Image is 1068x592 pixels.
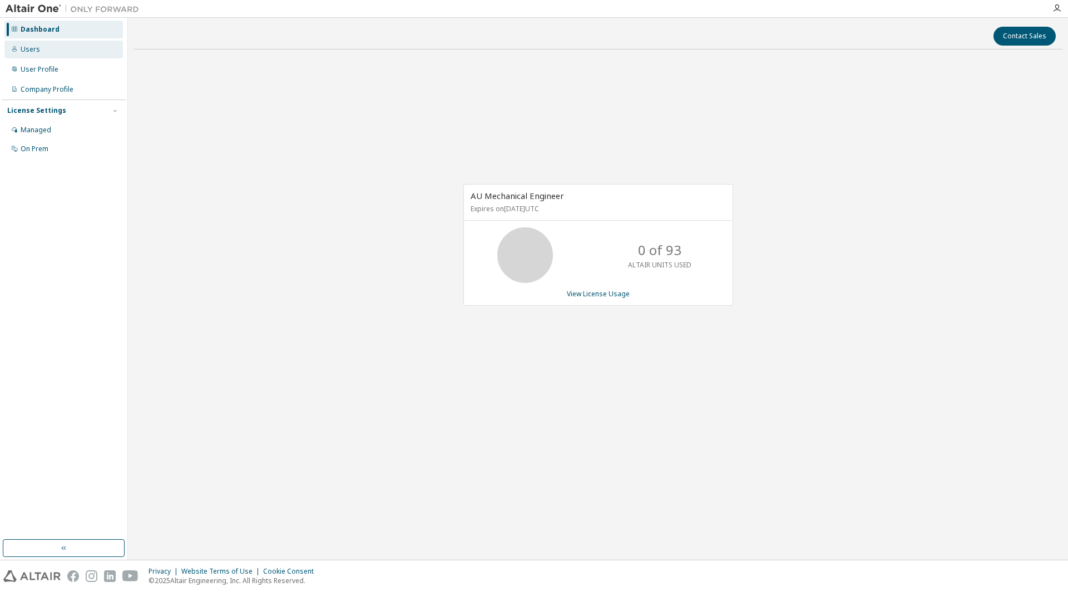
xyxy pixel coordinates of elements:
[567,289,630,299] a: View License Usage
[21,65,58,74] div: User Profile
[263,567,320,576] div: Cookie Consent
[21,126,51,135] div: Managed
[3,570,61,582] img: altair_logo.svg
[471,204,723,213] p: Expires on [DATE] UTC
[21,145,48,153] div: On Prem
[7,106,66,115] div: License Settings
[149,576,320,585] p: © 2025 Altair Engineering, Inc. All Rights Reserved.
[6,3,145,14] img: Altair One
[149,567,181,576] div: Privacy
[104,570,116,582] img: linkedin.svg
[21,25,60,34] div: Dashboard
[638,241,681,260] p: 0 of 93
[21,85,73,94] div: Company Profile
[628,260,691,270] p: ALTAIR UNITS USED
[86,570,97,582] img: instagram.svg
[993,27,1056,46] button: Contact Sales
[21,45,40,54] div: Users
[471,190,564,201] span: AU Mechanical Engineer
[122,570,139,582] img: youtube.svg
[67,570,79,582] img: facebook.svg
[181,567,263,576] div: Website Terms of Use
